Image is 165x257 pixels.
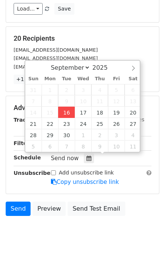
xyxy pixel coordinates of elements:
[75,141,91,152] span: October 8, 2025
[91,76,108,81] span: Thu
[58,95,75,107] span: September 9, 2025
[108,141,125,152] span: October 10, 2025
[42,141,58,152] span: October 6, 2025
[125,118,141,129] span: September 27, 2025
[91,95,108,107] span: September 11, 2025
[91,107,108,118] span: September 18, 2025
[51,155,79,162] span: Send now
[25,129,42,141] span: September 28, 2025
[42,76,58,81] span: Mon
[42,129,58,141] span: September 29, 2025
[14,64,98,70] small: [EMAIL_ADDRESS][DOMAIN_NAME]
[108,84,125,95] span: September 5, 2025
[125,95,141,107] span: September 13, 2025
[59,169,114,177] label: Add unsubscribe link
[25,84,42,95] span: August 31, 2025
[58,107,75,118] span: September 16, 2025
[75,84,91,95] span: September 3, 2025
[42,95,58,107] span: September 8, 2025
[58,118,75,129] span: September 23, 2025
[125,76,141,81] span: Sat
[14,55,98,61] small: [EMAIL_ADDRESS][DOMAIN_NAME]
[14,104,151,112] h5: Advanced
[125,141,141,152] span: October 11, 2025
[14,34,151,43] h5: 20 Recipients
[127,221,165,257] iframe: Chat Widget
[125,107,141,118] span: September 20, 2025
[14,155,41,161] strong: Schedule
[75,118,91,129] span: September 24, 2025
[25,76,42,81] span: Sun
[14,140,33,146] strong: Filters
[75,76,91,81] span: Wed
[108,118,125,129] span: September 26, 2025
[75,95,91,107] span: September 10, 2025
[25,141,42,152] span: October 5, 2025
[14,117,39,123] strong: Tracking
[14,170,51,176] strong: Unsubscribe
[6,202,31,216] a: Send
[51,179,119,185] a: Copy unsubscribe link
[75,107,91,118] span: September 17, 2025
[58,76,75,81] span: Tue
[125,84,141,95] span: September 6, 2025
[25,118,42,129] span: September 21, 2025
[90,64,117,71] input: Year
[58,84,75,95] span: September 2, 2025
[75,129,91,141] span: October 1, 2025
[108,76,125,81] span: Fri
[108,129,125,141] span: October 3, 2025
[108,107,125,118] span: September 19, 2025
[91,118,108,129] span: September 25, 2025
[14,47,98,53] small: [EMAIL_ADDRESS][DOMAIN_NAME]
[42,118,58,129] span: September 22, 2025
[14,3,43,15] a: Load...
[108,95,125,107] span: September 12, 2025
[58,129,75,141] span: September 30, 2025
[91,129,108,141] span: October 2, 2025
[25,107,42,118] span: September 14, 2025
[54,3,74,15] button: Save
[58,141,75,152] span: October 7, 2025
[68,202,125,216] a: Send Test Email
[25,95,42,107] span: September 7, 2025
[32,202,66,216] a: Preview
[42,84,58,95] span: September 1, 2025
[91,84,108,95] span: September 4, 2025
[91,141,108,152] span: October 9, 2025
[14,75,45,84] a: +17 more
[42,107,58,118] span: September 15, 2025
[125,129,141,141] span: October 4, 2025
